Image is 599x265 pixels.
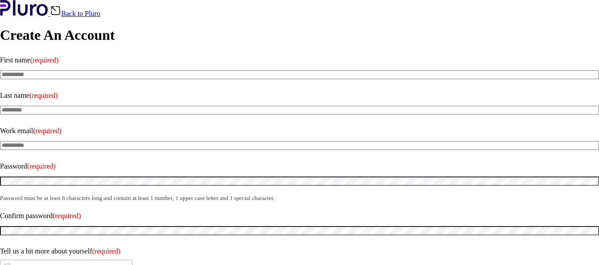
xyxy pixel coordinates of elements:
img: Back icon [50,5,61,16]
span: (required) [33,127,62,134]
span: (required) [29,92,58,99]
span: (required) [92,247,121,255]
span: (required) [53,212,81,219]
span: (required) [30,56,59,64]
span: (required) [27,162,55,170]
a: Back to Pluro [50,10,100,17]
